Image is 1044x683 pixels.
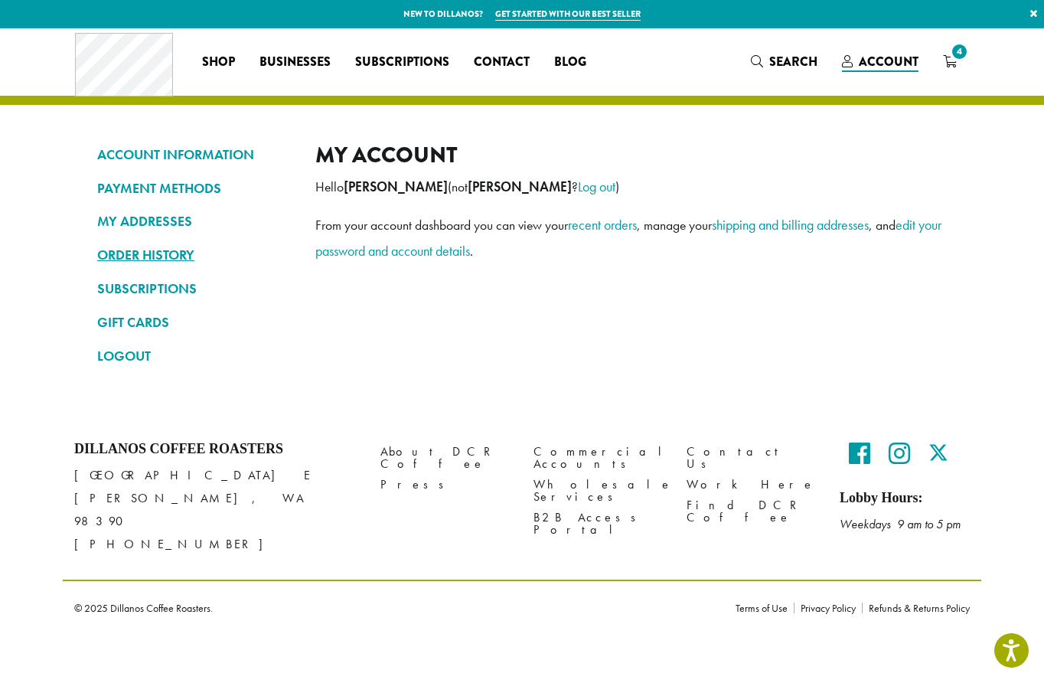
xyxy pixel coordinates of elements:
[344,178,448,195] strong: [PERSON_NAME]
[97,175,292,201] a: PAYMENT METHODS
[862,603,970,613] a: Refunds & Returns Policy
[97,208,292,234] a: MY ADDRESSES
[794,603,862,613] a: Privacy Policy
[687,441,817,474] a: Contact Us
[315,212,947,264] p: From your account dashboard you can view your , manage your , and .
[712,216,869,234] a: shipping and billing addresses
[739,49,830,74] a: Search
[949,41,970,62] span: 4
[533,508,664,541] a: B2B Access Portal
[97,309,292,335] a: GIFT CARDS
[533,475,664,508] a: Wholesale Services
[190,50,247,74] a: Shop
[554,53,586,72] span: Blog
[468,178,572,195] strong: [PERSON_NAME]
[97,276,292,302] a: SUBSCRIPTIONS
[568,216,637,234] a: recent orders
[315,142,947,168] h2: My account
[578,178,615,195] a: Log out
[380,475,511,495] a: Press
[97,343,292,369] a: LOGOUT
[259,53,331,72] span: Businesses
[355,53,449,72] span: Subscriptions
[315,174,947,200] p: Hello (not ? )
[97,242,292,268] a: ORDER HISTORY
[380,441,511,474] a: About DCR Coffee
[97,142,292,168] a: ACCOUNT INFORMATION
[859,53,918,70] span: Account
[769,53,817,70] span: Search
[495,8,641,21] a: Get started with our best seller
[533,441,664,474] a: Commercial Accounts
[840,516,961,532] em: Weekdays 9 am to 5 pm
[736,603,794,613] a: Terms of Use
[474,53,530,72] span: Contact
[74,603,713,613] p: © 2025 Dillanos Coffee Roasters.
[74,441,357,458] h4: Dillanos Coffee Roasters
[687,475,817,495] a: Work Here
[840,490,970,507] h5: Lobby Hours:
[74,464,357,556] p: [GEOGRAPHIC_DATA] E [PERSON_NAME], WA 98390 [PHONE_NUMBER]
[97,142,292,381] nav: Account pages
[687,495,817,528] a: Find DCR Coffee
[202,53,235,72] span: Shop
